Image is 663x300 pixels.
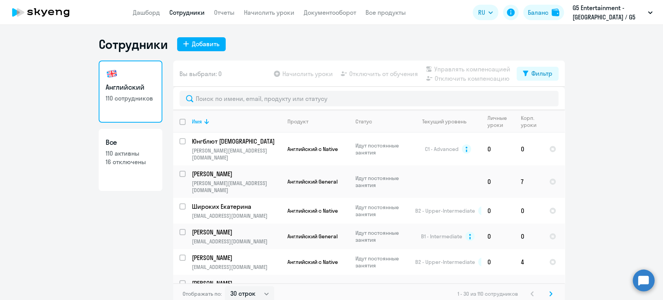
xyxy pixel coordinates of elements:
div: Текущий уровень [422,118,466,125]
p: [PERSON_NAME] [192,253,280,262]
td: 4 [515,249,543,275]
span: Английский с Native [287,207,338,214]
img: english [106,68,118,80]
img: balance [552,9,559,16]
a: Английский110 сотрудников [99,61,162,123]
p: [PERSON_NAME] [192,279,280,288]
div: Текущий уровень [415,118,481,125]
a: [PERSON_NAME] [192,170,281,178]
button: Балансbalance [523,5,564,20]
span: Отображать по: [183,290,222,297]
h3: Все [106,137,155,147]
td: 0 [481,224,515,249]
a: Все110 активны16 отключены [99,129,162,191]
input: Поиск по имени, email, продукту или статусу [179,91,559,106]
span: Английский с Native [287,146,338,153]
a: Документооборот [304,9,356,16]
div: Баланс [528,8,548,17]
a: [PERSON_NAME] [192,228,281,236]
a: Начислить уроки [244,9,294,16]
div: Добавить [192,39,219,49]
span: RU [478,8,485,17]
button: RU [473,5,498,20]
td: 0 [515,224,543,249]
div: Корп. уроки [521,114,543,128]
button: Добавить [177,37,226,51]
td: 7 [515,165,543,198]
td: 0 [515,133,543,165]
p: Идут постоянные занятия [355,229,409,243]
p: Идут постоянные занятия [355,142,409,156]
p: 110 активны [106,149,155,158]
a: [PERSON_NAME] [192,253,281,262]
td: 0 [481,165,515,198]
button: G5 Entertainment - [GEOGRAPHIC_DATA] / G5 Holdings LTD, G5 Ent - LT [569,3,656,22]
span: Английский с Native [287,258,338,265]
td: 0 [515,198,543,224]
div: Имя [192,118,281,125]
td: 0 [481,198,515,224]
p: Идут постоянные занятия [355,204,409,218]
p: [EMAIL_ADDRESS][DOMAIN_NAME] [192,212,281,219]
p: [PERSON_NAME] [192,170,280,178]
p: Идут постоянные занятия [355,175,409,189]
p: G5 Entertainment - [GEOGRAPHIC_DATA] / G5 Holdings LTD, G5 Ent - LT [573,3,645,22]
p: Юнгблют [DEMOGRAPHIC_DATA] [192,137,280,146]
p: Идут постоянные занятия [355,255,409,269]
p: 110 сотрудников [106,94,155,102]
td: 0 [481,249,515,275]
p: 16 отключены [106,158,155,166]
a: Юнгблют [DEMOGRAPHIC_DATA] [192,137,281,146]
td: 0 [481,133,515,165]
span: Вы выбрали: 0 [179,69,222,78]
span: B2 - Upper-Intermediate [415,207,475,214]
a: Дашборд [133,9,160,16]
div: Фильтр [531,69,552,78]
div: Личные уроки [487,114,514,128]
div: Имя [192,118,202,125]
p: [EMAIL_ADDRESS][DOMAIN_NAME] [192,238,281,245]
span: 1 - 30 из 110 сотрудников [458,290,518,297]
div: Статус [355,118,372,125]
span: Английский General [287,233,338,240]
p: [EMAIL_ADDRESS][DOMAIN_NAME] [192,264,281,271]
a: Все продукты [365,9,406,16]
span: C1 - Advanced [425,146,459,153]
span: B1 - Intermediate [421,233,462,240]
p: [PERSON_NAME][EMAIL_ADDRESS][DOMAIN_NAME] [192,180,281,194]
p: [PERSON_NAME] [192,228,280,236]
div: Продукт [287,118,308,125]
a: Широких Екатерина [192,202,281,211]
h1: Сотрудники [99,36,168,52]
span: B2 - Upper-Intermediate [415,258,475,265]
p: Широких Екатерина [192,202,280,211]
a: [PERSON_NAME] [192,279,281,288]
button: Фильтр [517,67,559,81]
a: Сотрудники [169,9,205,16]
a: Отчеты [214,9,235,16]
p: [PERSON_NAME][EMAIL_ADDRESS][DOMAIN_NAME] [192,147,281,161]
span: Английский General [287,178,338,185]
h3: Английский [106,82,155,92]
